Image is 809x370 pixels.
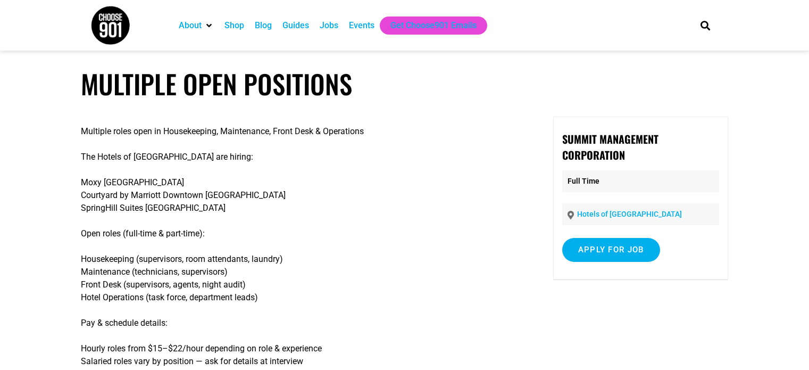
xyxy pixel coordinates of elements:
[696,17,714,34] div: Search
[320,19,338,32] a: Jobs
[577,210,682,218] a: Hotels of [GEOGRAPHIC_DATA]
[81,227,521,240] p: Open roles (full-time & part-time):
[81,317,521,330] p: Pay & schedule details:
[81,151,521,163] p: The Hotels of [GEOGRAPHIC_DATA] are hiring:
[349,19,374,32] a: Events
[81,253,521,304] p: Housekeeping (supervisors, room attendants, laundry) Maintenance (technicians, supervisors) Front...
[173,17,219,35] div: About
[390,19,477,32] a: Get Choose901 Emails
[562,170,719,192] p: Full Time
[173,17,682,35] nav: Main nav
[81,125,521,138] p: Multiple roles open in Housekeeping, Maintenance, Front Desk & Operations
[81,176,521,215] p: Moxy [GEOGRAPHIC_DATA] Courtyard by Marriott Downtown [GEOGRAPHIC_DATA] SpringHill Suites [GEOGRA...
[562,131,658,163] strong: Summit Management Corporation
[255,19,272,32] a: Blog
[224,19,244,32] a: Shop
[282,19,309,32] a: Guides
[179,19,202,32] a: About
[562,238,660,262] input: Apply for job
[81,68,728,100] h1: Multiple Open Positions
